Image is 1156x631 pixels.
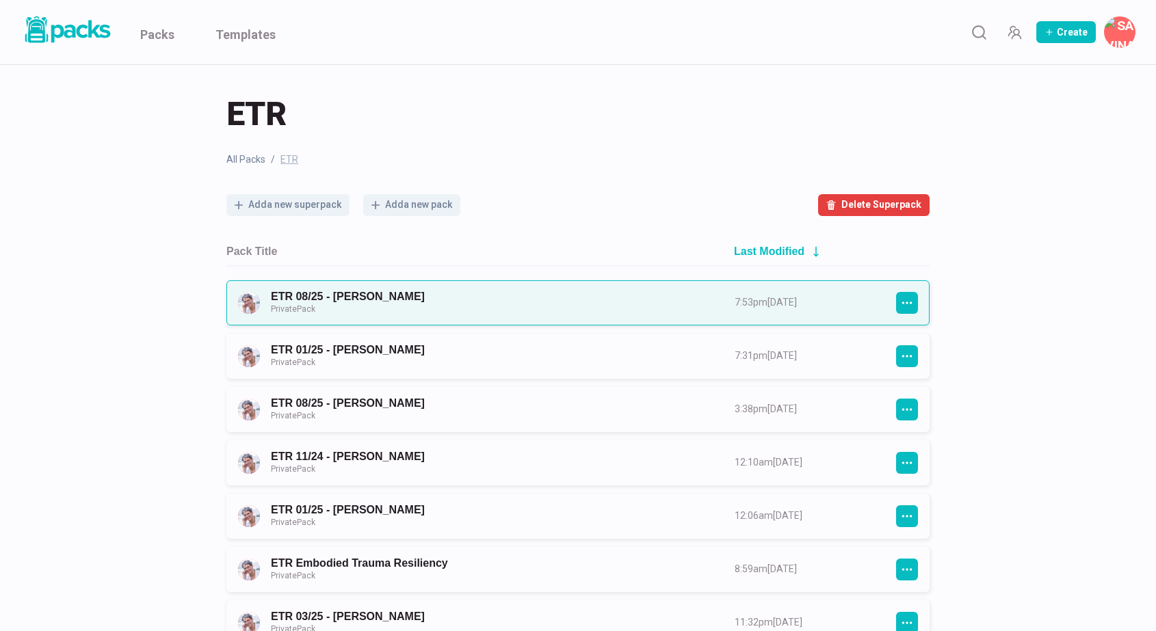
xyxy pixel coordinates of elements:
[280,152,298,167] span: ETR
[818,194,930,216] button: Delete Superpack
[965,18,993,46] button: Search
[226,194,350,216] button: Adda new superpack
[21,14,113,51] a: Packs logo
[363,194,460,216] button: Adda new pack
[1036,21,1096,43] button: Create Pack
[226,245,277,258] h2: Pack Title
[1001,18,1028,46] button: Manage Team Invites
[226,92,287,136] span: ETR
[21,14,113,46] img: Packs logo
[734,245,804,258] h2: Last Modified
[226,152,930,167] nav: breadcrumb
[1104,16,1135,48] button: Savina Tilmann
[271,152,275,167] span: /
[226,152,265,167] a: All Packs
